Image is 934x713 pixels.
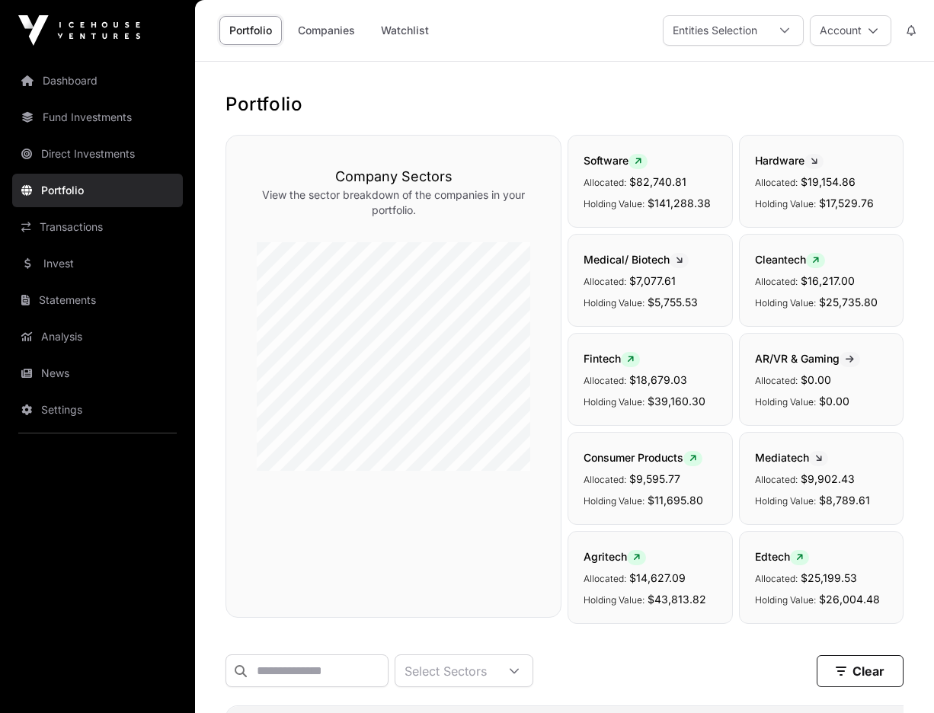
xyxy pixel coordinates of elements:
[584,594,645,606] span: Holding Value:
[584,451,702,464] span: Consumer Products
[12,247,183,280] a: Invest
[12,137,183,171] a: Direct Investments
[629,175,686,188] span: $82,740.81
[755,396,816,408] span: Holding Value:
[755,550,809,563] span: Edtech
[819,494,870,507] span: $8,789.61
[858,640,934,713] iframe: Chat Widget
[584,177,626,188] span: Allocated:
[819,197,874,209] span: $17,529.76
[584,573,626,584] span: Allocated:
[288,16,365,45] a: Companies
[12,64,183,98] a: Dashboard
[12,356,183,390] a: News
[584,276,626,287] span: Allocated:
[755,154,824,167] span: Hardware
[648,494,703,507] span: $11,695.80
[801,571,857,584] span: $25,199.53
[817,655,904,687] button: Clear
[584,198,645,209] span: Holding Value:
[371,16,439,45] a: Watchlist
[584,154,648,167] span: Software
[755,253,825,266] span: Cleantech
[664,16,766,45] div: Entities Selection
[810,15,891,46] button: Account
[648,395,705,408] span: $39,160.30
[219,16,282,45] a: Portfolio
[648,197,711,209] span: $141,288.38
[584,495,645,507] span: Holding Value:
[584,253,689,266] span: Medical/ Biotech
[584,352,640,365] span: Fintech
[755,474,798,485] span: Allocated:
[755,573,798,584] span: Allocated:
[12,174,183,207] a: Portfolio
[629,373,687,386] span: $18,679.03
[755,198,816,209] span: Holding Value:
[801,373,831,386] span: $0.00
[819,593,880,606] span: $26,004.48
[755,594,816,606] span: Holding Value:
[819,395,849,408] span: $0.00
[801,274,855,287] span: $16,217.00
[755,495,816,507] span: Holding Value:
[18,15,140,46] img: Icehouse Ventures Logo
[12,283,183,317] a: Statements
[12,320,183,353] a: Analysis
[584,396,645,408] span: Holding Value:
[584,550,646,563] span: Agritech
[257,187,530,218] p: View the sector breakdown of the companies in your portfolio.
[584,474,626,485] span: Allocated:
[755,177,798,188] span: Allocated:
[629,571,686,584] span: $14,627.09
[584,297,645,309] span: Holding Value:
[755,352,860,365] span: AR/VR & Gaming
[648,296,698,309] span: $5,755.53
[629,274,676,287] span: $7,077.61
[12,393,183,427] a: Settings
[257,166,530,187] h3: Company Sectors
[648,593,706,606] span: $43,813.82
[226,92,904,117] h1: Portfolio
[584,375,626,386] span: Allocated:
[12,101,183,134] a: Fund Investments
[801,472,855,485] span: $9,902.43
[755,297,816,309] span: Holding Value:
[755,451,828,464] span: Mediatech
[629,472,680,485] span: $9,595.77
[755,276,798,287] span: Allocated:
[755,375,798,386] span: Allocated:
[801,175,856,188] span: $19,154.86
[395,655,496,686] div: Select Sectors
[12,210,183,244] a: Transactions
[819,296,878,309] span: $25,735.80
